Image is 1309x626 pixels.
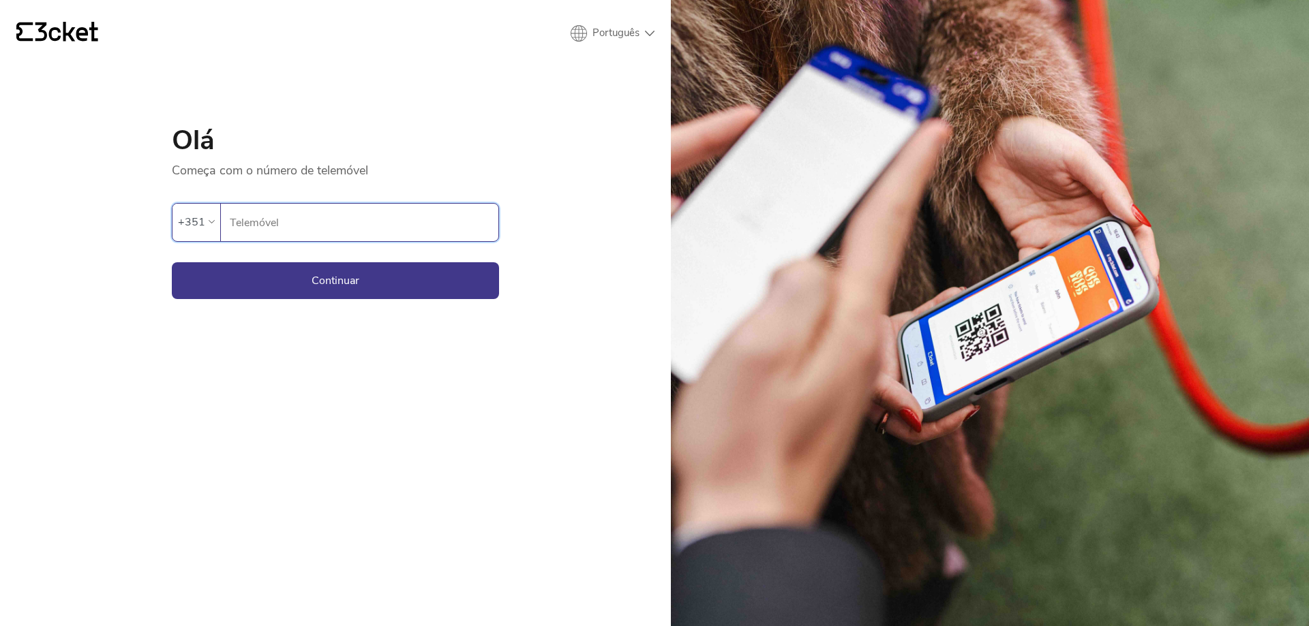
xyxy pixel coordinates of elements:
[172,154,499,178] p: Começa com o número de telemóvel
[178,212,205,232] div: +351
[16,22,98,45] a: {' '}
[16,22,33,42] g: {' '}
[221,204,498,242] label: Telemóvel
[172,262,499,299] button: Continuar
[172,127,499,154] h1: Olá
[229,204,498,241] input: Telemóvel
